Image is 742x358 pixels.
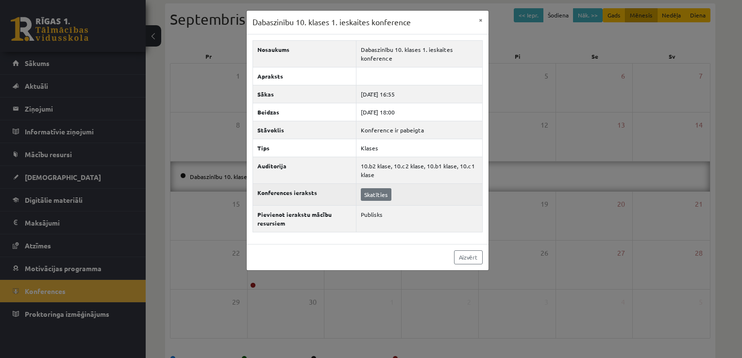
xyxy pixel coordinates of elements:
th: Stāvoklis [253,121,356,139]
th: Nosaukums [253,40,356,67]
th: Apraksts [253,67,356,85]
td: [DATE] 16:55 [356,85,482,103]
a: Aizvērt [454,250,483,264]
button: × [473,11,489,29]
td: Konference ir pabeigta [356,121,482,139]
th: Konferences ieraksts [253,183,356,205]
th: Beidzas [253,103,356,121]
td: 10.b2 klase, 10.c2 klase, 10.b1 klase, 10.c1 klase [356,157,482,183]
td: Publisks [356,205,482,232]
td: Klases [356,139,482,157]
td: Dabaszinību 10. klases 1. ieskaites konference [356,40,482,67]
th: Auditorija [253,157,356,183]
a: Skatīties [361,188,391,201]
th: Pievienot ierakstu mācību resursiem [253,205,356,232]
th: Tips [253,139,356,157]
th: Sākas [253,85,356,103]
h3: Dabaszinību 10. klases 1. ieskaites konference [253,16,411,28]
td: [DATE] 18:00 [356,103,482,121]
